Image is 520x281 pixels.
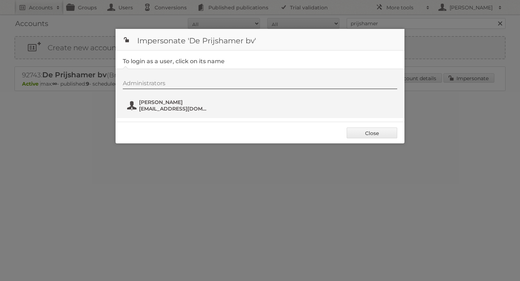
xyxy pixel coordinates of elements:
div: Administrators [123,80,397,89]
h1: Impersonate 'De Prijshamer bv' [116,29,404,51]
span: [EMAIL_ADDRESS][DOMAIN_NAME] [139,105,209,112]
a: Close [347,127,397,138]
button: [PERSON_NAME] [EMAIL_ADDRESS][DOMAIN_NAME] [126,98,211,113]
span: [PERSON_NAME] [139,99,209,105]
legend: To login as a user, click on its name [123,58,225,65]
